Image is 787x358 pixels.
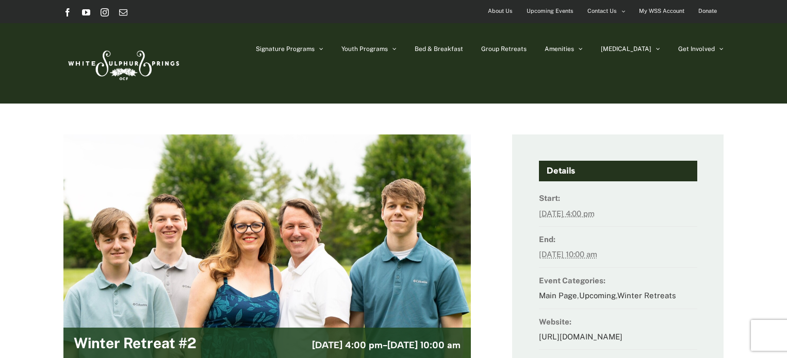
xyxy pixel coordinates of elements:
[101,8,109,16] a: Instagram
[678,46,715,52] span: Get Involved
[74,335,196,356] h2: Winter Retreat #2
[539,332,622,341] a: [URL][DOMAIN_NAME]
[579,291,616,300] a: Upcoming
[488,4,513,19] span: About Us
[312,338,461,352] h3: -
[601,23,660,75] a: [MEDICAL_DATA]
[481,23,527,75] a: Group Retreats
[341,23,397,75] a: Youth Programs
[341,46,388,52] span: Youth Programs
[539,209,595,218] abbr: 2025-12-27
[539,191,697,206] dt: Start:
[63,39,182,88] img: White Sulphur Springs Logo
[63,8,72,16] a: Facebook
[539,273,697,288] dt: Event Categories:
[312,339,383,351] span: [DATE] 4:00 pm
[527,4,573,19] span: Upcoming Events
[415,46,463,52] span: Bed & Breakfast
[539,161,697,181] h4: Details
[539,288,697,309] dd: , ,
[639,4,684,19] span: My WSS Account
[698,4,717,19] span: Donate
[539,250,597,259] abbr: 2025-12-30
[601,46,651,52] span: [MEDICAL_DATA]
[119,8,127,16] a: Email
[617,291,676,300] a: Winter Retreats
[587,4,617,19] span: Contact Us
[387,339,461,351] span: [DATE] 10:00 am
[545,46,574,52] span: Amenities
[82,8,90,16] a: YouTube
[539,232,697,247] dt: End:
[539,314,697,329] dt: Website:
[256,23,724,75] nav: Main Menu
[678,23,724,75] a: Get Involved
[539,291,577,300] a: Main Page
[415,23,463,75] a: Bed & Breakfast
[481,46,527,52] span: Group Retreats
[256,46,315,52] span: Signature Programs
[256,23,323,75] a: Signature Programs
[545,23,583,75] a: Amenities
